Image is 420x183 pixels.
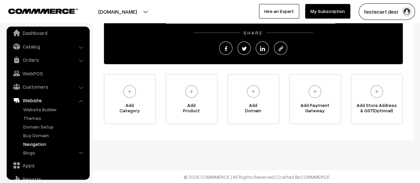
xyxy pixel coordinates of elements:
a: Catalog [8,41,87,52]
a: Customers [8,81,87,93]
img: plus.svg [368,82,386,101]
span: Add Domain [228,103,279,116]
a: Website [8,94,87,106]
a: My Subscription [305,4,350,19]
a: Add Store Address& GST(Optional) [351,74,403,124]
span: SHARE [240,30,266,36]
a: WebPOS [8,67,87,79]
a: Navigation [22,140,87,147]
a: Themes [22,115,87,122]
span: Add Store Address & GST(Optional) [351,103,402,116]
a: COMMMERCE [300,174,330,180]
img: plus.svg [306,82,324,101]
a: Hire an Expert [259,4,299,19]
button: [DOMAIN_NAME] [75,3,160,20]
a: Dashboard [8,27,87,39]
a: Orders [8,54,87,66]
img: plus.svg [244,82,262,101]
a: AddCategory [104,74,156,124]
img: user [402,7,412,17]
a: Blogs [22,149,87,156]
button: festecart desi [359,3,415,20]
a: Add PaymentGateway [289,74,341,124]
a: AddProduct [166,74,217,124]
a: AddDomain [227,74,279,124]
span: Add Payment Gateway [290,103,341,116]
a: Buy Domain [22,132,87,139]
a: Website Builder [22,106,87,113]
a: Domain Setup [22,123,87,130]
img: plus.svg [182,82,201,101]
img: COMMMERCE [8,9,78,14]
a: COMMMERCE [8,7,66,15]
span: Add Category [104,103,155,116]
a: Apps [8,159,87,171]
img: plus.svg [121,82,139,101]
span: Add Product [166,103,217,116]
